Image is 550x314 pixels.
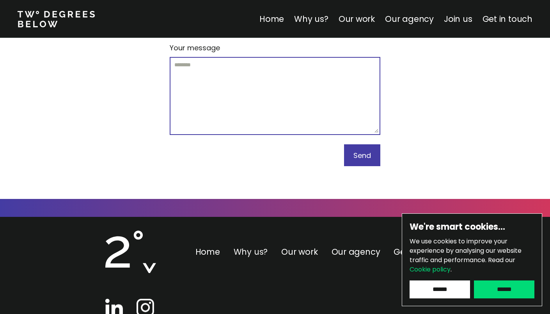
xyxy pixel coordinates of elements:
[385,13,434,25] a: Our agency
[410,221,534,233] h6: We're smart cookies…
[410,237,534,274] p: We use cookies to improve your experience by analysing our website traffic and performance.
[281,246,318,257] a: Our work
[195,246,220,257] a: Home
[410,265,451,274] a: Cookie policy
[339,13,375,25] a: Our work
[234,246,268,257] a: Why us?
[444,13,472,25] a: Join us
[332,246,380,257] a: Our agency
[410,255,515,274] span: Read our .
[394,246,444,257] a: Get in touch
[344,144,380,166] button: Send
[259,13,284,25] a: Home
[170,43,220,53] p: Your message
[353,151,371,160] span: Send
[170,57,380,135] textarea: Your message
[294,13,328,25] a: Why us?
[483,13,532,25] a: Get in touch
